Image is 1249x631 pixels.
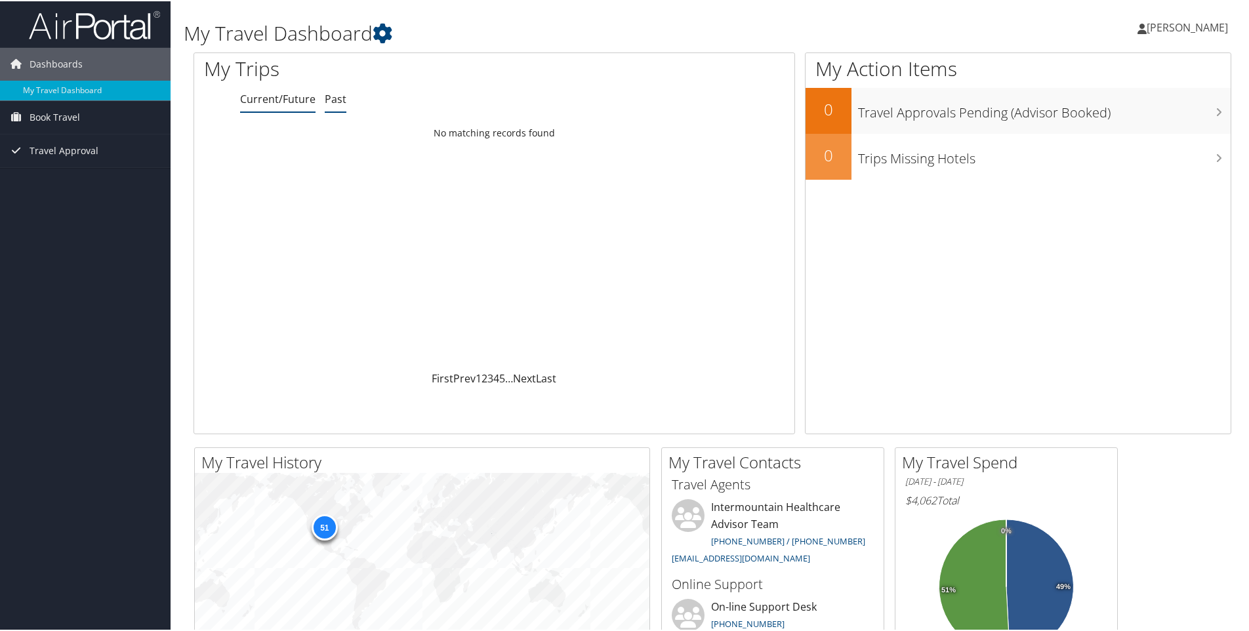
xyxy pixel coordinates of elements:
h2: My Travel History [201,450,649,472]
h2: 0 [806,143,851,165]
a: 5 [499,370,505,384]
h3: Travel Approvals Pending (Advisor Booked) [858,96,1231,121]
h3: Trips Missing Hotels [858,142,1231,167]
a: [PHONE_NUMBER] [711,617,785,628]
a: Current/Future [240,91,316,105]
span: … [505,370,513,384]
h1: My Trips [204,54,535,81]
h2: My Travel Spend [902,450,1117,472]
a: 2 [481,370,487,384]
span: Book Travel [30,100,80,132]
a: 1 [476,370,481,384]
a: [PERSON_NAME] [1137,7,1241,46]
h2: 0 [806,97,851,119]
h3: Travel Agents [672,474,874,493]
a: [PHONE_NUMBER] / [PHONE_NUMBER] [711,534,865,546]
a: 0Travel Approvals Pending (Advisor Booked) [806,87,1231,132]
a: 0Trips Missing Hotels [806,132,1231,178]
tspan: 51% [941,585,956,593]
span: $4,062 [905,492,937,506]
span: [PERSON_NAME] [1147,19,1228,33]
span: Travel Approval [30,133,98,166]
h1: My Travel Dashboard [184,18,889,46]
a: First [432,370,453,384]
a: [EMAIL_ADDRESS][DOMAIN_NAME] [672,551,810,563]
div: 51 [311,513,337,539]
li: Intermountain Healthcare Advisor Team [665,498,880,568]
a: Prev [453,370,476,384]
td: No matching records found [194,120,794,144]
h6: [DATE] - [DATE] [905,474,1107,487]
h1: My Action Items [806,54,1231,81]
h6: Total [905,492,1107,506]
h3: Online Support [672,574,874,592]
span: Dashboards [30,47,83,79]
tspan: 49% [1056,582,1071,590]
a: 3 [487,370,493,384]
a: Last [536,370,556,384]
a: 4 [493,370,499,384]
img: airportal-logo.png [29,9,160,39]
h2: My Travel Contacts [668,450,884,472]
a: Next [513,370,536,384]
tspan: 0% [1001,526,1012,534]
a: Past [325,91,346,105]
